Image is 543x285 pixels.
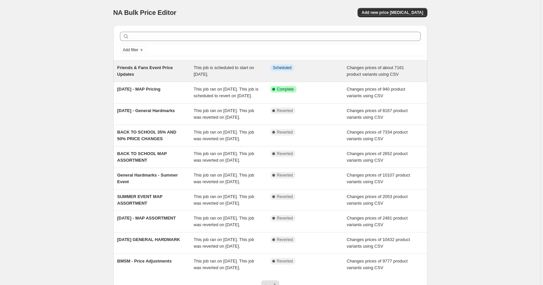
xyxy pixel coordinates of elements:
[277,151,293,156] span: Reverted
[347,237,410,249] span: Changes prices of 10432 product variants using CSV
[194,259,254,270] span: This job ran on [DATE]. This job was reverted on [DATE].
[347,65,404,77] span: Changes prices of about 7161 product variants using CSV
[117,216,176,221] span: [DATE] - MAP ASSORTMENT
[194,173,254,184] span: This job ran on [DATE]. This job was reverted on [DATE].
[194,151,254,163] span: This job ran on [DATE]. This job was reverted on [DATE].
[347,173,410,184] span: Changes prices of 10107 product variants using CSV
[277,87,294,92] span: Complete
[113,9,176,16] span: NA Bulk Price Editor
[194,130,254,141] span: This job ran on [DATE]. This job was reverted on [DATE].
[194,65,254,77] span: This job is scheduled to start on [DATE].
[362,10,423,15] span: Add new price [MEDICAL_DATA]
[277,216,293,221] span: Reverted
[277,130,293,135] span: Reverted
[277,108,293,113] span: Reverted
[277,194,293,199] span: Reverted
[117,194,163,206] span: SUMMER EVENT MAP ASSORTMENT
[117,173,178,184] span: General Hardmarks - Summer Event
[117,108,175,113] span: [DATE] - General Hardmarks
[347,108,407,120] span: Changes prices of 8167 product variants using CSV
[117,87,161,92] span: [DATE] - MAP Pricing
[123,47,138,53] span: Add filter
[347,216,407,227] span: Changes prices of 2481 product variants using CSV
[117,259,172,264] span: BMSM - Price Adjustments
[277,259,293,264] span: Reverted
[358,8,427,17] button: Add new price [MEDICAL_DATA]
[277,173,293,178] span: Reverted
[347,87,405,98] span: Changes prices of 940 product variants using CSV
[277,237,293,242] span: Reverted
[347,130,407,141] span: Changes prices of 7334 product variants using CSV
[117,65,173,77] span: Friends & Fans Event Price Updates
[194,87,258,98] span: This job ran on [DATE]. This job is scheduled to revert on [DATE].
[117,237,180,242] span: [DATE] GENERAL HARDMARK
[120,46,146,54] button: Add filter
[347,259,407,270] span: Changes prices of 9777 product variants using CSV
[347,194,407,206] span: Changes prices of 2053 product variants using CSV
[273,65,292,70] span: Scheduled
[194,216,254,227] span: This job ran on [DATE]. This job was reverted on [DATE].
[194,194,254,206] span: This job ran on [DATE]. This job was reverted on [DATE].
[117,151,167,163] span: BACK TO SCHOOL MAP ASSORTMENT
[194,237,254,249] span: This job ran on [DATE]. This job was reverted on [DATE].
[117,130,176,141] span: BACK TO SCHOOL 35% AND 50% PRICE CHANGES
[347,151,407,163] span: Changes prices of 2652 product variants using CSV
[194,108,254,120] span: This job ran on [DATE]. This job was reverted on [DATE].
